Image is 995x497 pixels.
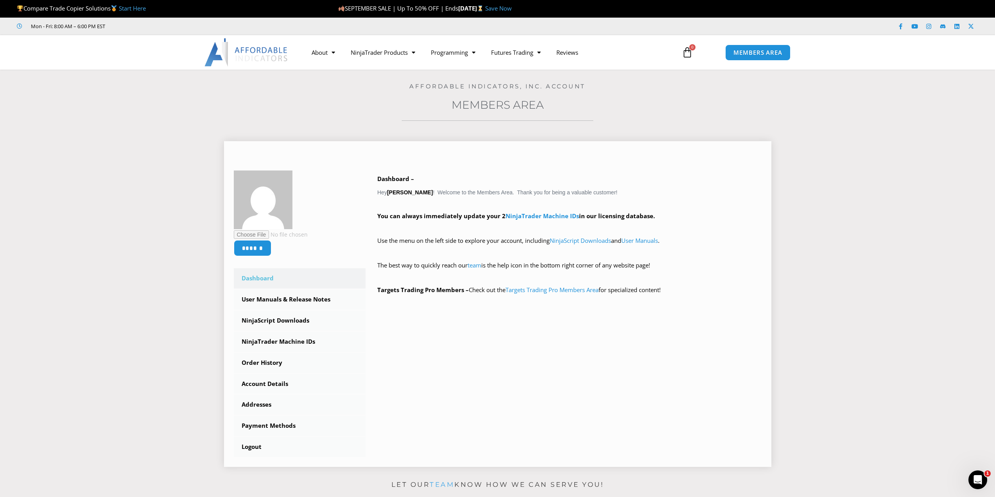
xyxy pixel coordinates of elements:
[409,83,586,90] a: Affordable Indicators, Inc. Account
[423,43,483,61] a: Programming
[387,189,433,196] strong: [PERSON_NAME]
[452,98,544,111] a: Members Area
[549,43,586,61] a: Reviews
[224,479,771,491] p: Let our know how we can serve you!
[377,286,469,294] strong: Targets Trading Pro Members –
[304,43,673,61] nav: Menu
[477,5,483,11] img: ⌛
[338,4,458,12] span: SEPTEMBER SALE | Up To 50% OFF | Ends
[550,237,611,244] a: NinjaScript Downloads
[119,4,146,12] a: Start Here
[506,286,599,294] a: Targets Trading Pro Members Area
[29,22,105,31] span: Mon - Fri: 8:00 AM – 6:00 PM EST
[485,4,512,12] a: Save Now
[339,5,344,11] img: 🍂
[468,261,481,269] a: team
[234,353,366,373] a: Order History
[343,43,423,61] a: NinjaTrader Products
[234,395,366,415] a: Addresses
[234,289,366,310] a: User Manuals & Release Notes
[234,310,366,331] a: NinjaScript Downloads
[111,5,117,11] img: 🥇
[689,44,696,50] span: 0
[204,38,289,66] img: LogoAI | Affordable Indicators – NinjaTrader
[377,175,414,183] b: Dashboard –
[17,4,146,12] span: Compare Trade Copier Solutions
[377,260,762,282] p: The best way to quickly reach our is the help icon in the bottom right corner of any website page!
[377,285,762,296] p: Check out the for specialized content!
[733,50,782,56] span: MEMBERS AREA
[621,237,658,244] a: User Manuals
[506,212,579,220] a: NinjaTrader Machine IDs
[234,332,366,352] a: NinjaTrader Machine IDs
[377,235,762,257] p: Use the menu on the left side to explore your account, including and .
[116,22,233,30] iframe: Customer reviews powered by Trustpilot
[377,174,762,296] div: Hey ! Welcome to the Members Area. Thank you for being a valuable customer!
[304,43,343,61] a: About
[725,45,791,61] a: MEMBERS AREA
[17,5,23,11] img: 🏆
[234,170,292,229] img: 499a088d16448ffe005de298664893b0bab5b385c862896c63579f405178b0e7
[670,41,705,64] a: 0
[968,470,987,489] iframe: Intercom live chat
[483,43,549,61] a: Futures Trading
[234,437,366,457] a: Logout
[458,4,485,12] strong: [DATE]
[377,212,655,220] strong: You can always immediately update your 2 in our licensing database.
[984,470,991,477] span: 1
[234,374,366,394] a: Account Details
[430,481,454,488] a: team
[234,268,366,457] nav: Account pages
[234,416,366,436] a: Payment Methods
[234,268,366,289] a: Dashboard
